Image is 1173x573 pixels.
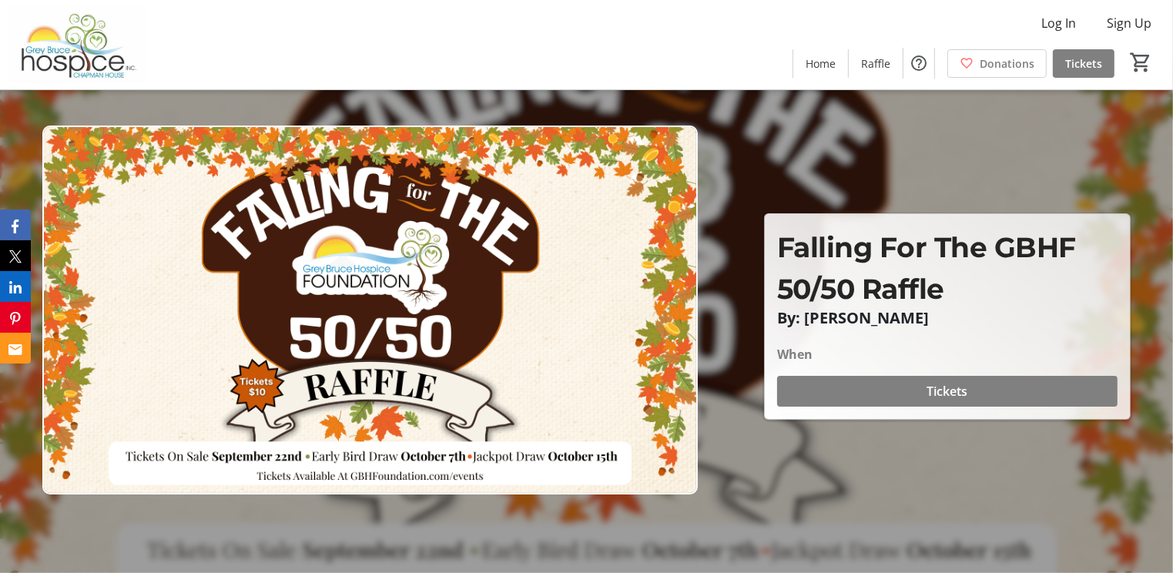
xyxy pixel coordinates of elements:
span: Tickets [1065,55,1102,72]
span: Tickets [927,382,967,400]
p: By: [PERSON_NAME] [777,310,1118,327]
div: When [777,345,813,364]
a: Tickets [1053,49,1114,78]
button: Help [903,48,934,79]
span: Sign Up [1107,14,1151,32]
a: Donations [947,49,1047,78]
button: Log In [1029,11,1088,35]
span: Raffle [861,55,890,72]
img: Grey Bruce Hospice's Logo [9,6,146,83]
span: Donations [980,55,1034,72]
button: Sign Up [1094,11,1164,35]
button: Tickets [777,376,1118,407]
span: Home [806,55,836,72]
span: Log In [1041,14,1076,32]
a: Raffle [849,49,903,78]
span: Falling For The GBHF 50/50 Raffle [777,230,1076,306]
img: Campaign CTA Media Photo [42,126,697,494]
button: Cart [1127,49,1155,76]
a: Home [793,49,848,78]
